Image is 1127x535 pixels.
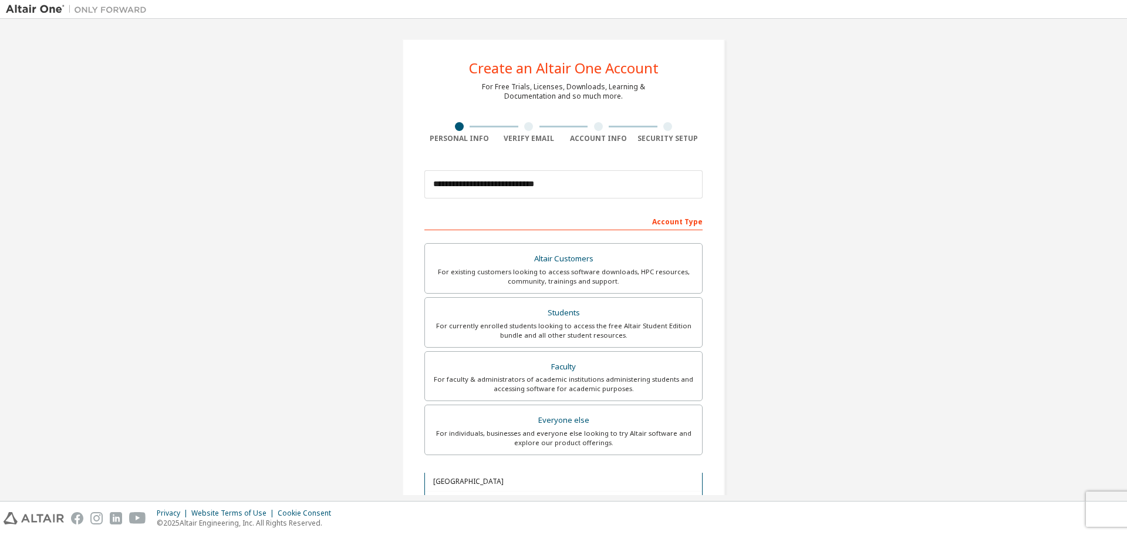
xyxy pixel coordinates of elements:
div: For Free Trials, Licenses, Downloads, Learning & Documentation and so much more. [482,82,645,101]
div: Students [432,305,695,321]
div: Everyone else [432,412,695,429]
p: © 2025 Altair Engineering, Inc. All Rights Reserved. [157,518,338,528]
img: youtube.svg [129,512,146,524]
div: Create an Altair One Account [469,61,659,75]
div: Account Info [563,134,633,143]
div: For individuals, businesses and everyone else looking to try Altair software and explore our prod... [432,429,695,447]
img: linkedin.svg [110,512,122,524]
div: Verify Email [494,134,564,143]
span: [GEOGRAPHIC_DATA] [433,479,694,486]
img: altair_logo.svg [4,512,64,524]
img: Altair One [6,4,153,15]
div: Privacy [157,509,191,518]
div: For currently enrolled students looking to access the free Altair Student Edition bundle and all ... [432,321,695,340]
div: Cookie Consent [278,509,338,518]
div: For faculty & administrators of academic institutions administering students and accessing softwa... [432,375,695,393]
div: Security Setup [633,134,703,143]
div: For existing customers looking to access software downloads, HPC resources, community, trainings ... [432,267,695,286]
div: Website Terms of Use [191,509,278,518]
div: Personal Info [424,134,494,143]
img: facebook.svg [71,512,83,524]
div: Faculty [432,359,695,375]
div: Account Type [424,211,703,230]
img: instagram.svg [90,512,103,524]
div: Altair Customers [432,251,695,267]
